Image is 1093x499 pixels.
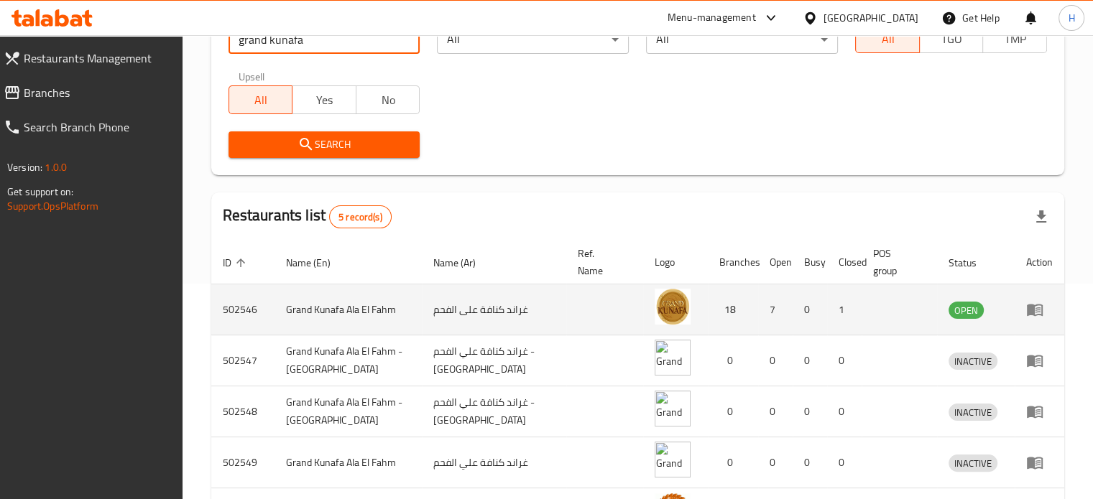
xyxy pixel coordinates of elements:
img: Grand Kunafa Ala El Fahm [655,442,691,477]
button: Yes [292,85,356,114]
div: All [646,25,838,54]
div: All [437,25,629,54]
td: 0 [827,437,862,488]
div: Total records count [329,205,392,228]
div: [GEOGRAPHIC_DATA] [824,10,918,26]
span: OPEN [949,302,984,319]
th: Logo [643,241,708,284]
div: Menu [1026,454,1053,471]
td: 0 [708,437,758,488]
td: 502549 [211,437,275,488]
span: Ref. Name [578,245,626,279]
td: غراند كنافة علي الفحم - [GEOGRAPHIC_DATA] [422,386,566,437]
img: Grand Kunafa Ala El Fahm - cairo [655,340,691,376]
td: 18 [708,284,758,335]
div: Menu [1026,352,1053,369]
td: 0 [758,437,793,488]
div: Export file [1024,200,1059,234]
td: 0 [758,386,793,437]
span: Search Branch Phone [24,118,171,136]
td: Grand Kunafa Ala El Fahm [275,284,423,335]
img: Grand Kunafa Ala El Fahm [655,289,691,325]
td: 0 [827,386,862,437]
td: 0 [708,386,758,437]
th: Action [1015,241,1064,284]
span: 1.0.0 [45,158,67,177]
span: Get support on: [7,182,73,201]
td: Grand Kunafa Ala El Fahm [275,437,423,488]
button: No [356,85,420,114]
h2: Restaurants list [223,205,392,228]
span: Name (En) [286,254,349,271]
span: TMP [989,29,1041,50]
span: All [235,90,287,111]
td: غراند كنافة علي الفحم [422,437,566,488]
div: Menu [1026,403,1053,420]
span: Search [240,136,409,154]
td: 0 [793,386,827,437]
label: Upsell [239,71,265,81]
span: Restaurants Management [24,50,171,67]
th: Branches [708,241,758,284]
span: ID [223,254,250,271]
td: Grand Kunafa Ala El Fahm - [GEOGRAPHIC_DATA] [275,386,423,437]
span: No [362,90,415,111]
th: Busy [793,241,827,284]
span: TGO [926,29,978,50]
span: POS group [873,245,920,279]
td: 0 [827,335,862,386]
a: Support.OpsPlatform [7,197,98,215]
button: All [229,85,293,114]
td: 502548 [211,386,275,437]
span: INACTIVE [949,455,997,472]
span: Status [949,254,995,271]
span: H [1068,10,1074,26]
span: Branches [24,84,171,101]
span: Version: [7,158,42,177]
td: Grand Kunafa Ala El Fahm - [GEOGRAPHIC_DATA] [275,335,423,386]
td: 0 [793,284,827,335]
img: Grand Kunafa Ala El Fahm - cairo [655,391,691,426]
th: Closed [827,241,862,284]
span: INACTIVE [949,353,997,370]
button: TMP [982,24,1047,53]
td: 7 [758,284,793,335]
td: 0 [793,335,827,386]
span: 5 record(s) [330,210,391,224]
td: 502546 [211,284,275,335]
td: 502547 [211,335,275,386]
td: 0 [793,437,827,488]
td: 0 [708,335,758,386]
span: Name (Ar) [433,254,494,271]
button: All [855,24,920,53]
td: غراند كنافة علي الفحم - [GEOGRAPHIC_DATA] [422,335,566,386]
th: Open [758,241,793,284]
span: INACTIVE [949,404,997,421]
td: 1 [827,284,862,335]
span: Yes [298,90,351,111]
input: Search for restaurant name or ID.. [229,25,420,54]
td: 0 [758,335,793,386]
button: Search [229,131,420,158]
td: غراند كنافة على الفحم [422,284,566,335]
div: Menu-management [668,9,756,27]
button: TGO [919,24,984,53]
span: All [862,29,914,50]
